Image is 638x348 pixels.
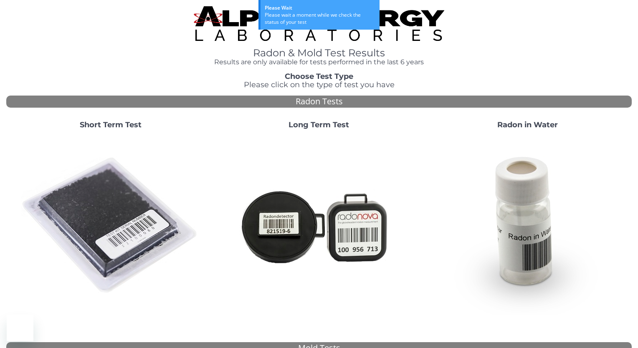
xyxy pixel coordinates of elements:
[265,4,375,11] div: Please Wait
[80,120,142,129] strong: Short Term Test
[497,120,558,129] strong: Radon in Water
[194,58,444,66] h4: Results are only available for tests performed in the last 6 years
[6,96,632,108] div: Radon Tests
[229,136,409,315] img: Radtrak2vsRadtrak3.jpg
[289,120,349,129] strong: Long Term Test
[7,315,33,341] iframe: Button to launch messaging window
[21,136,200,315] img: ShortTerm.jpg
[438,136,617,315] img: RadoninWater.jpg
[285,72,353,81] strong: Choose Test Type
[194,6,444,41] img: TightCrop.jpg
[265,11,375,25] div: Please wait a moment while we check the status of your test
[194,48,444,58] h1: Radon & Mold Test Results
[244,80,395,89] span: Please click on the type of test you have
